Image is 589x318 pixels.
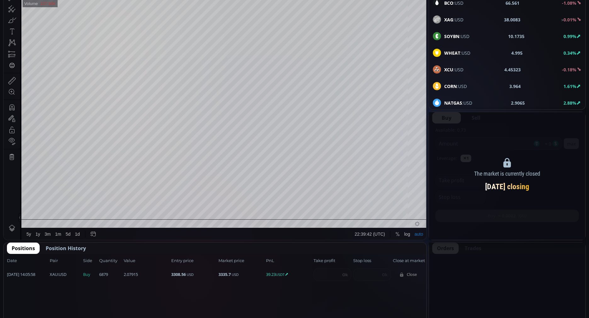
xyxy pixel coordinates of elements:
span: PnL [266,258,312,264]
span: Market price [219,258,264,264]
small: USD [232,272,239,277]
span: Value [124,258,169,264]
b: NATGAS [444,100,462,106]
b: XCU [444,67,453,73]
span: Quantity [99,258,122,264]
small: USDT [276,272,285,277]
div: 1y [32,253,37,258]
span: :USD [444,50,470,56]
div: C [130,15,133,20]
div: 227.98K [37,23,52,27]
b: 0.99% [564,33,576,39]
b: 1.61% [564,83,576,89]
div: Toggle Percentage [389,249,398,261]
span: Date [7,258,48,264]
span: [DATE] 14:05:58 [7,271,48,278]
button: 22:39:42 (UTC) [349,249,383,261]
div: 5y [23,253,27,258]
b: SOYBN [444,33,459,39]
div: 1d [71,253,76,258]
span: > [561,17,564,23]
span: 39.23 [266,271,312,278]
b: 3308.56 [171,271,186,277]
div: Volume [20,23,34,27]
div: Gold [41,14,55,20]
span: Pair [50,258,81,264]
div: O [71,15,74,20]
b: 4.995 [511,50,523,56]
div: Hide Drawings Toolbar [14,235,17,243]
span: Entry price [171,258,217,264]
span: 22:39:42 (UTC) [351,253,381,258]
div: Market open [60,14,66,20]
span: 6879 [99,271,122,278]
b: 3.964 [510,83,521,90]
span: Close at market [393,258,423,264]
div: Toggle Log Scale [398,249,409,261]
div: Indicators [117,3,137,8]
b: 2.88% [564,100,576,106]
div:  [6,84,11,90]
span: :USD [444,66,463,73]
span: Positions [12,244,35,252]
div: 3332.34 [114,15,128,20]
span: :USD [444,100,472,106]
div: auto [411,253,419,258]
b: 4.45323 [505,66,521,73]
span: Side [83,258,97,264]
span: Buy [83,271,97,278]
b: XAU [50,271,58,277]
b: 2.9065 [511,100,525,106]
span: :USD [444,83,467,90]
b: -0.18% [562,67,576,73]
b: 38.0083 [504,16,521,23]
button: Positions [7,243,40,254]
div: 5d [62,253,67,258]
span: :USD [50,271,66,278]
b: 3335.7 [219,271,231,277]
span: :USD [444,33,469,40]
div: 3335.70 [133,15,148,20]
div: 1m [51,253,57,258]
b: WHEAT [444,50,460,56]
div: 3m [41,253,47,258]
div: Compare [85,3,103,8]
div: 3336.80 [74,15,89,20]
span: Stop loss [353,258,391,264]
span: 2.07915 [124,271,169,278]
div: D [54,3,57,8]
div: L [111,15,114,20]
span: Take profit [314,258,351,264]
span: Position History [46,244,86,252]
div: +0.11 (+0.00%) [150,15,178,20]
small: USD [187,272,194,277]
button: Position History [41,243,91,254]
div: 3348.92 [94,15,109,20]
b: 0.01% [564,17,576,23]
div: Go to [84,249,94,261]
b: 0.34% [564,50,576,56]
b: 10.1735 [508,33,525,40]
div: XAU [20,14,31,20]
div: log [400,253,406,258]
b: XAG [444,17,453,23]
div: H [91,15,94,20]
b: CORN [444,83,457,89]
span: :USD [444,16,463,23]
div: 1D [31,14,41,20]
